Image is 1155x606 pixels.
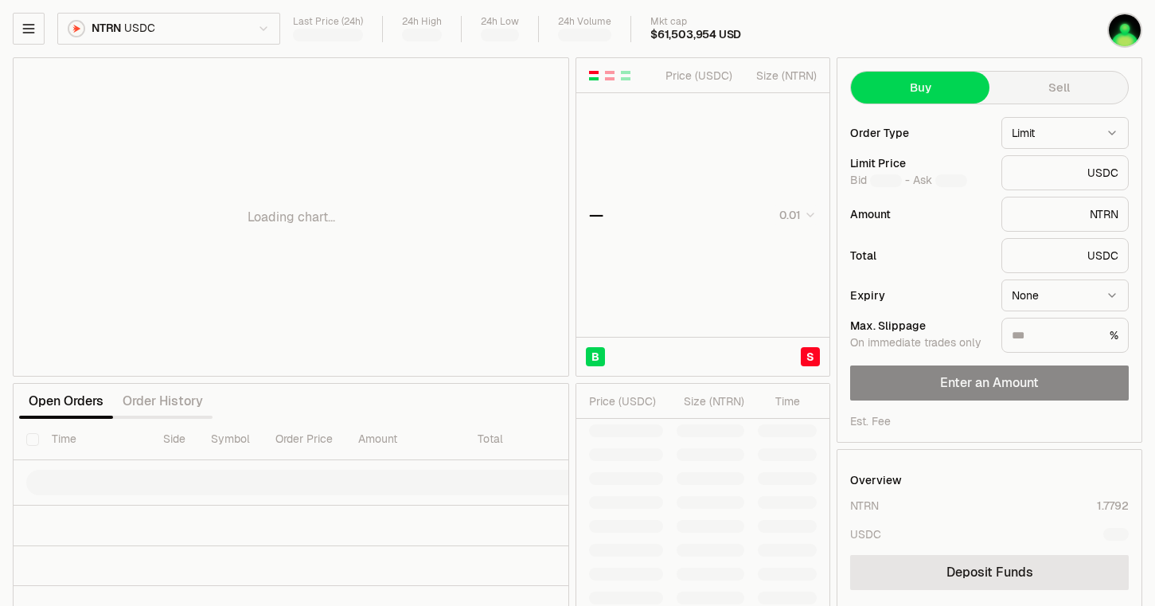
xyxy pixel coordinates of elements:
[481,16,519,28] div: 24h Low
[39,419,150,460] th: Time
[1001,280,1129,311] button: None
[589,393,663,409] div: Price ( USDC )
[746,68,817,84] div: Size ( NTRN )
[850,526,881,542] div: USDC
[19,385,113,417] button: Open Orders
[806,349,814,365] span: S
[345,419,465,460] th: Amount
[1001,238,1129,273] div: USDC
[1001,318,1129,353] div: %
[850,320,989,331] div: Max. Slippage
[850,158,989,169] div: Limit Price
[850,472,902,488] div: Overview
[587,69,600,82] button: Show Buy and Sell Orders
[1001,117,1129,149] button: Limit
[402,16,442,28] div: 24h High
[758,393,800,409] div: Time
[465,419,584,460] th: Total
[850,174,910,188] span: Bid -
[603,69,616,82] button: Show Sell Orders Only
[26,433,39,446] button: Select all
[248,208,335,227] p: Loading chart...
[650,16,741,28] div: Mkt cap
[263,419,345,460] th: Order Price
[661,68,732,84] div: Price ( USDC )
[198,419,263,460] th: Symbol
[1001,197,1129,232] div: NTRN
[591,349,599,365] span: B
[558,16,611,28] div: 24h Volume
[850,127,989,139] div: Order Type
[293,16,363,28] div: Last Price (24h)
[850,498,879,514] div: NTRN
[113,385,213,417] button: Order History
[589,204,603,226] div: —
[677,393,744,409] div: Size ( NTRN )
[850,209,989,220] div: Amount
[650,28,741,42] div: $61,503,954 USD
[850,336,989,350] div: On immediate trades only
[150,419,198,460] th: Side
[989,72,1128,104] button: Sell
[850,555,1129,590] a: Deposit Funds
[850,413,891,429] div: Est. Fee
[1097,498,1129,514] div: 1.7792
[1001,155,1129,190] div: USDC
[850,250,989,261] div: Total
[619,69,632,82] button: Show Buy Orders Only
[851,72,989,104] button: Buy
[92,22,121,36] span: NTRN
[850,290,989,301] div: Expiry
[1109,14,1141,46] img: Blue Ledger
[69,22,84,36] img: NTRN Logo
[775,205,817,225] button: 0.01
[913,174,967,188] span: Ask
[124,22,154,36] span: USDC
